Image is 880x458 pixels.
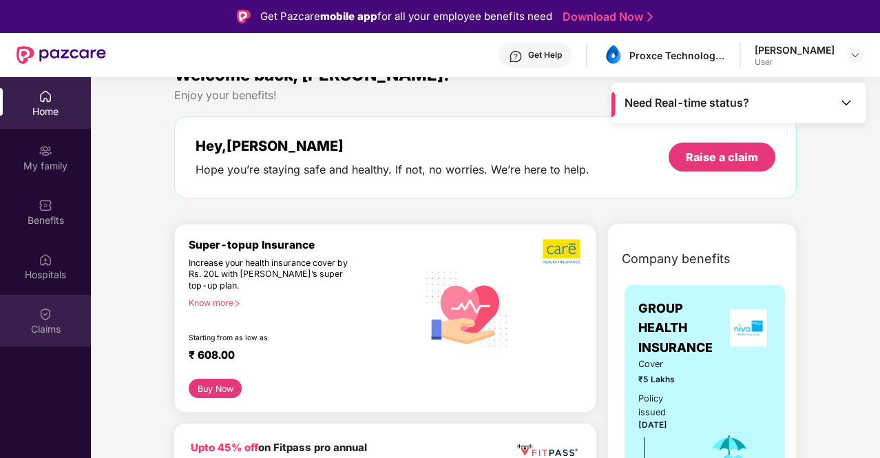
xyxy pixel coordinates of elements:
[189,348,404,365] div: ₹ 608.00
[320,10,377,23] strong: mobile app
[850,50,861,61] img: svg+xml;base64,PHN2ZyBpZD0iRHJvcGRvd24tMzJ4MzIiIHhtbG5zPSJodHRwOi8vd3d3LnczLm9yZy8yMDAwL3N2ZyIgd2...
[39,307,52,321] img: svg+xml;base64,PHN2ZyBpZD0iQ2xhaW0iIHhtbG5zPSJodHRwOi8vd3d3LnczLm9yZy8yMDAwL3N2ZyIgd2lkdGg9IjIwIi...
[39,253,52,267] img: svg+xml;base64,PHN2ZyBpZD0iSG9zcGl0YWxzIiB4bWxucz0iaHR0cDovL3d3dy53My5vcmcvMjAwMC9zdmciIHdpZHRoPS...
[603,45,623,65] img: asset%201.png
[730,309,767,346] img: insurerLogo
[17,46,106,64] img: New Pazcare Logo
[39,90,52,103] img: svg+xml;base64,PHN2ZyBpZD0iSG9tZSIgeG1sbnM9Imh0dHA6Ly93d3cudzMub3JnLzIwMDAvc3ZnIiB3aWR0aD0iMjAiIG...
[237,10,251,23] img: Logo
[196,138,589,154] div: Hey, [PERSON_NAME]
[39,144,52,158] img: svg+xml;base64,PHN2ZyB3aWR0aD0iMjAiIGhlaWdodD0iMjAiIHZpZXdCb3g9IjAgMCAyMCAyMCIgZmlsbD0ibm9uZSIgeG...
[509,50,523,63] img: svg+xml;base64,PHN2ZyBpZD0iSGVscC0zMngzMiIgeG1sbnM9Imh0dHA6Ly93d3cudzMub3JnLzIwMDAvc3ZnIiB3aWR0aD...
[755,43,835,56] div: [PERSON_NAME]
[189,298,410,307] div: Know more
[629,49,726,62] div: Proxce Technologies
[528,50,562,61] div: Get Help
[622,249,731,269] span: Company benefits
[647,10,653,24] img: Stroke
[39,198,52,212] img: svg+xml;base64,PHN2ZyBpZD0iQmVuZWZpdHMiIHhtbG5zPSJodHRwOi8vd3d3LnczLm9yZy8yMDAwL3N2ZyIgd2lkdGg9Ij...
[625,96,749,110] span: Need Real-time status?
[839,96,853,110] img: Toggle Icon
[189,333,359,343] div: Starting from as low as
[638,299,726,357] span: GROUP HEALTH INSURANCE
[260,8,552,25] div: Get Pazcare for all your employee benefits need
[418,258,516,358] img: svg+xml;base64,PHN2ZyB4bWxucz0iaHR0cDovL3d3dy53My5vcmcvMjAwMC9zdmciIHhtbG5zOnhsaW5rPSJodHRwOi8vd3...
[755,56,835,67] div: User
[638,357,689,371] span: Cover
[191,441,258,454] b: Upto 45% off
[233,300,241,307] span: right
[686,149,758,165] div: Raise a claim
[196,163,589,177] div: Hope you’re staying safe and healthy. If not, no worries. We’re here to help.
[543,238,582,264] img: b5dec4f62d2307b9de63beb79f102df3.png
[638,420,667,430] span: [DATE]
[189,379,242,398] button: Buy Now
[189,238,418,251] div: Super-topup Insurance
[189,258,359,292] div: Increase your health insurance cover by Rs. 20L with [PERSON_NAME]’s super top-up plan.
[563,10,649,24] a: Download Now
[638,373,689,386] span: ₹5 Lakhs
[174,88,797,103] div: Enjoy your benefits!
[638,392,689,419] div: Policy issued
